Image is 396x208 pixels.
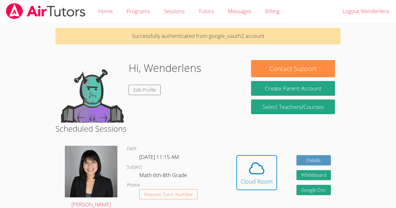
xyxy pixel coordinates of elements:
[251,99,335,114] a: Select Teachers/Courses
[296,170,331,180] button: Whiteboard
[129,85,161,95] a: Edit Profile
[127,163,142,171] dt: Subject
[55,123,341,134] h2: Scheduled Sessions
[127,181,140,189] dt: Phone
[65,146,117,197] img: DSC_1773.jpeg
[296,155,331,165] a: Details
[251,81,335,96] button: Create Parent Account
[129,60,201,76] h1: Hi, Wenderlens
[296,185,331,195] a: Google Doc
[61,60,124,123] img: default.png
[251,60,335,77] button: Contact Support
[139,189,198,200] button: Request Tutor Number
[55,28,341,44] p: Successfully authenticated from google_oauth2 account
[139,171,188,181] dd: Math 6th-8th Grade
[236,155,277,190] button: Cloud Room
[228,8,251,15] span: Messages
[144,192,193,197] span: Request Tutor Number
[5,3,86,19] img: airtutors_banner-c4298cdbf04f3fff15de1276eac7730deb9818008684d7c2e4769d2f7ddbe033.png
[139,153,179,160] span: [DATE] 11:15 AM
[241,177,273,186] div: Cloud Room
[127,145,136,153] dt: Date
